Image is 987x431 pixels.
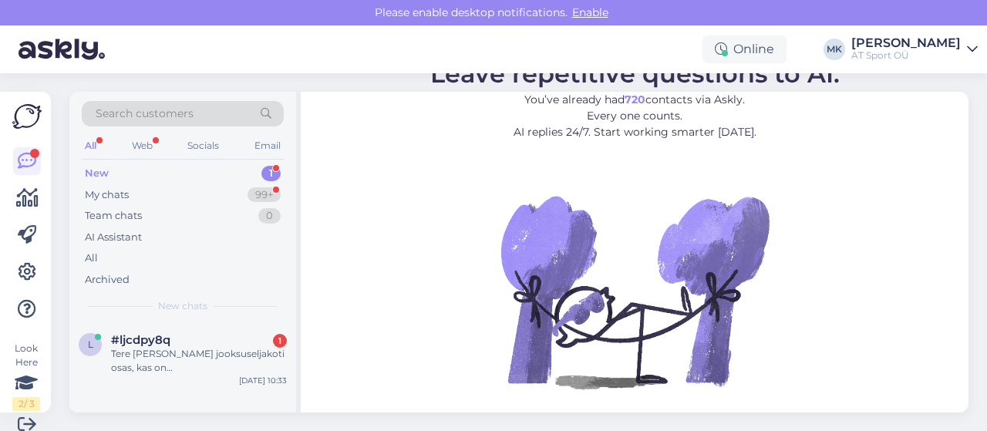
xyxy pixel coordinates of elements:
img: Askly Logo [12,104,42,129]
b: 720 [625,93,645,106]
span: New chats [158,299,207,313]
div: Socials [184,136,222,156]
div: New [85,166,109,181]
div: Team chats [85,208,142,224]
span: #ljcdpy8q [111,333,170,347]
div: [PERSON_NAME] [851,37,961,49]
div: Tere [PERSON_NAME] jooksuseljakoti osas, kas on [GEOGRAPHIC_DATA]/tulemas M-suurust? Mudel: [PERS... [111,347,287,375]
div: MK [824,39,845,60]
div: Email [251,136,284,156]
img: No Chat active [496,153,773,430]
div: Online [702,35,787,63]
span: Leave repetitive questions to AI. [430,59,840,89]
span: l [88,338,93,350]
span: Search customers [96,106,194,122]
div: Look Here [12,342,40,411]
div: 1 [273,334,287,348]
span: Enable [568,5,613,19]
div: 0 [258,208,281,224]
div: 2 / 3 [12,397,40,411]
div: Archived [85,272,130,288]
div: AI Assistant [85,230,142,245]
div: Web [129,136,156,156]
a: [PERSON_NAME]AT Sport OÜ [851,37,978,62]
div: 1 [261,166,281,181]
div: 99+ [248,187,281,203]
div: All [82,136,99,156]
div: [DATE] 10:33 [239,375,287,386]
div: AT Sport OÜ [851,49,961,62]
div: My chats [85,187,129,203]
p: You’ve already had contacts via Askly. Every one counts. AI replies 24/7. Start working smarter [... [430,92,840,140]
div: All [85,251,98,266]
